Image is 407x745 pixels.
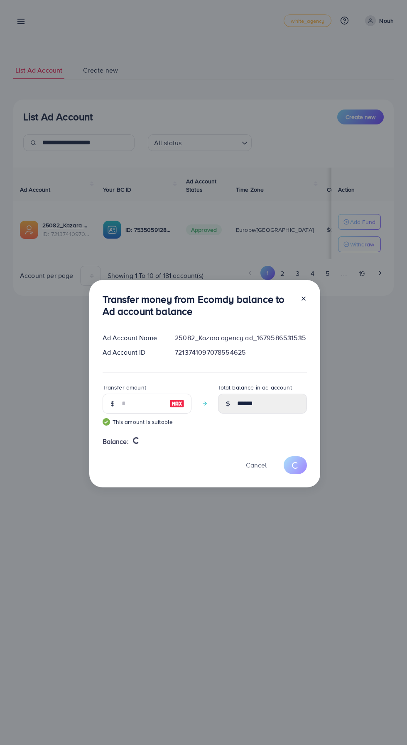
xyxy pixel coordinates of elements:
div: Ad Account Name [96,333,169,343]
button: Cancel [235,456,277,474]
img: image [169,399,184,409]
span: Balance: [103,437,129,446]
div: Ad Account ID [96,348,169,357]
h3: Transfer money from Ecomdy balance to Ad account balance [103,293,294,317]
label: Total balance in ad account [218,383,292,392]
iframe: Chat [372,708,401,739]
small: This amount is suitable [103,418,191,426]
div: 7213741097078554625 [168,348,313,357]
div: 25082_Kazara agency ad_1679586531535 [168,333,313,343]
img: guide [103,418,110,426]
label: Transfer amount [103,383,146,392]
span: Cancel [246,460,267,470]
